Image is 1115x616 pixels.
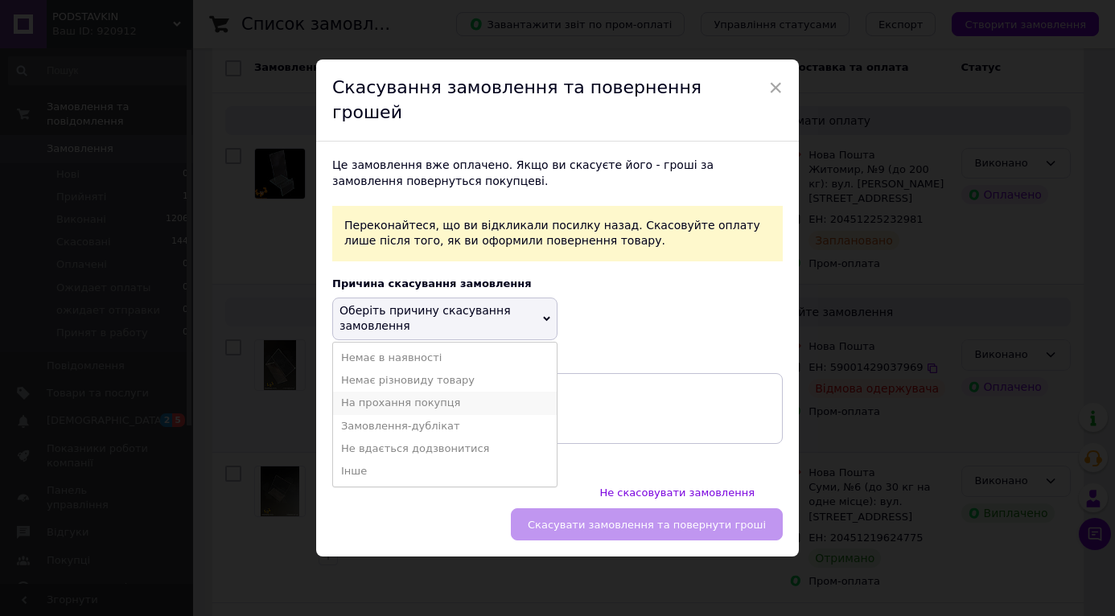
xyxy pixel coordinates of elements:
[332,158,783,189] div: Це замовлення вже оплачено. Якщо ви скасуєте його - гроші за замовлення повернуться покупцеві.
[339,304,511,333] span: Оберіть причину скасування замовлення
[333,415,557,437] li: Замовлення-дублікат
[333,369,557,392] li: Немає різновиду товару
[768,74,783,101] span: ×
[599,487,755,499] span: Не скасовувати замовлення
[333,437,557,460] li: Не вдається додзвонитися
[582,476,771,508] button: Не скасовувати замовлення
[333,460,557,483] li: Інше
[333,347,557,369] li: Немає в наявності
[332,206,783,261] div: Переконайтеся, що ви відкликали посилку назад. Скасовуйте оплату лише після того, як ви оформили ...
[316,60,799,142] div: Скасування замовлення та повернення грошей
[333,392,557,414] li: На прохання покупця
[332,353,783,365] div: Додатковий коментар
[332,277,783,290] div: Причина скасування замовлення
[332,450,783,460] div: Залишилось символів: 255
